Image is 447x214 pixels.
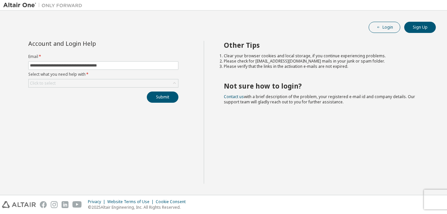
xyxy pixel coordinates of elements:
[369,22,400,33] button: Login
[224,41,424,49] h2: Other Tips
[88,199,107,204] div: Privacy
[107,199,156,204] div: Website Terms of Use
[224,82,424,90] h2: Not sure how to login?
[147,92,178,103] button: Submit
[51,201,58,208] img: instagram.svg
[404,22,436,33] button: Sign Up
[2,201,36,208] img: altair_logo.svg
[30,81,56,86] div: Click to select
[62,201,68,208] img: linkedin.svg
[224,59,424,64] li: Please check for [EMAIL_ADDRESS][DOMAIN_NAME] mails in your junk or spam folder.
[28,41,148,46] div: Account and Login Help
[28,54,178,59] label: Email
[88,204,190,210] p: © 2025 Altair Engineering, Inc. All Rights Reserved.
[29,79,178,87] div: Click to select
[224,64,424,69] li: Please verify that the links in the activation e-mails are not expired.
[28,72,178,77] label: Select what you need help with
[3,2,86,9] img: Altair One
[224,94,244,99] a: Contact us
[40,201,47,208] img: facebook.svg
[156,199,190,204] div: Cookie Consent
[224,94,415,105] span: with a brief description of the problem, your registered e-mail id and company details. Our suppo...
[72,201,82,208] img: youtube.svg
[224,53,424,59] li: Clear your browser cookies and local storage, if you continue experiencing problems.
